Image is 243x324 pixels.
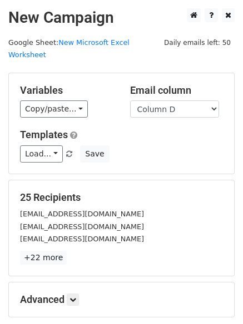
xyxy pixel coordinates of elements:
a: Templates [20,129,68,140]
h5: Variables [20,84,113,97]
a: Copy/paste... [20,100,88,118]
h5: Advanced [20,293,223,306]
a: New Microsoft Excel Worksheet [8,38,130,59]
a: +22 more [20,251,67,265]
a: Daily emails left: 50 [160,38,235,47]
small: [EMAIL_ADDRESS][DOMAIN_NAME] [20,222,144,231]
small: [EMAIL_ADDRESS][DOMAIN_NAME] [20,210,144,218]
small: Google Sheet: [8,38,130,59]
h5: Email column [130,84,224,97]
h2: New Campaign [8,8,235,27]
h5: 25 Recipients [20,191,223,204]
small: [EMAIL_ADDRESS][DOMAIN_NAME] [20,235,144,243]
span: Daily emails left: 50 [160,37,235,49]
iframe: Chat Widget [187,271,243,324]
a: Load... [20,145,63,163]
button: Save [80,145,109,163]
